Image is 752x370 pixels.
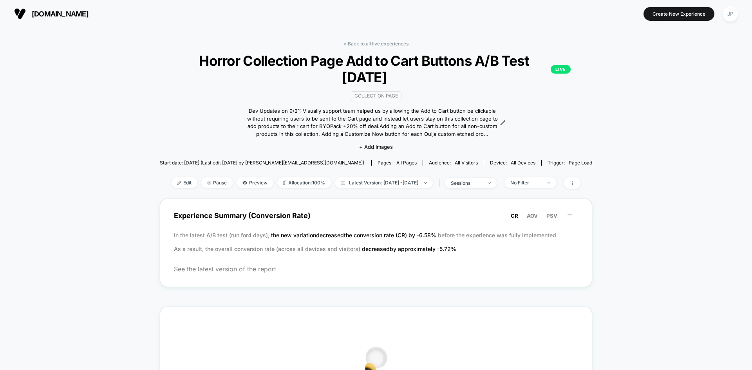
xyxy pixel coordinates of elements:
span: decreased by approximately -5.72 % [362,245,456,252]
img: rebalance [283,180,286,185]
button: Create New Experience [644,7,714,21]
span: all devices [511,160,535,166]
span: Pause [201,177,233,188]
span: Experience Summary (Conversion Rate) [174,207,578,224]
p: In the latest A/B test (run for 4 days), before the experience was fully implemented. As a result... [174,228,578,256]
div: Pages: [378,160,417,166]
span: Horror Collection Page Add to Cart Buttons A/B Test [DATE] [181,52,570,85]
span: Edit [172,177,197,188]
span: See the latest version of the report [174,265,578,273]
span: Page Load [569,160,592,166]
div: No Filter [510,180,542,186]
span: the new variation decreased the conversion rate (CR) by -6.58 % [271,232,438,238]
button: JP [720,6,740,22]
span: all pages [396,160,417,166]
img: calendar [341,181,345,185]
span: | [437,177,445,189]
span: Dev Updates on 9/21: Visually support team helped us by allowing the Add to Cart button be clicka... [246,107,498,138]
div: JP [723,6,738,22]
a: < Back to all live experiences [343,41,409,47]
span: Latest Version: [DATE] - [DATE] [335,177,433,188]
span: [DOMAIN_NAME] [32,10,89,18]
span: Preview [237,177,273,188]
button: AOV [524,212,540,219]
img: edit [177,181,181,185]
button: CR [508,212,521,219]
span: + Add Images [359,144,393,150]
span: Device: [484,160,541,166]
img: end [488,182,491,184]
button: PSV [544,212,560,219]
p: LIVE [551,65,570,74]
img: end [207,181,211,185]
img: end [424,182,427,184]
div: Trigger: [548,160,592,166]
span: Allocation: 100% [277,177,331,188]
div: Audience: [429,160,478,166]
span: Collection Page [351,91,401,100]
img: end [548,182,550,184]
span: AOV [527,213,538,219]
span: All Visitors [455,160,478,166]
span: Start date: [DATE] (Last edit [DATE] by [PERSON_NAME][EMAIL_ADDRESS][DOMAIN_NAME]) [160,160,364,166]
span: PSV [546,213,557,219]
span: CR [511,213,518,219]
button: [DOMAIN_NAME] [12,7,91,20]
img: Visually logo [14,8,26,20]
div: sessions [451,180,482,186]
